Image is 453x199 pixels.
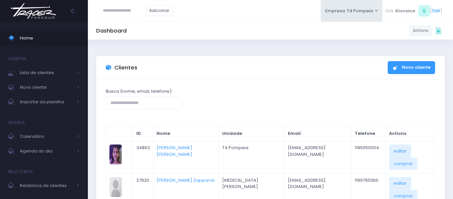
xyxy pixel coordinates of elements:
span: Importar da planilha [20,98,73,106]
td: 34863 [133,141,153,173]
span: Relatórios de clientes [20,181,73,190]
td: T4 Pompeia [219,141,285,173]
th: Email [285,126,352,142]
a: editar [389,177,411,190]
a: Adicionar [146,5,173,16]
a: Actions [409,25,432,36]
h3: Clientes [114,64,137,71]
span: Home [20,34,80,43]
th: Unidade [219,126,285,142]
th: Nome [153,126,219,142]
th: ID [133,126,153,142]
a: Novo cliente [388,61,435,74]
a: [PERSON_NAME] [PERSON_NAME] [157,145,192,157]
td: [EMAIL_ADDRESS][DOMAIN_NAME] [285,141,352,173]
label: Busca (nome, email, telefone): [106,88,172,95]
span: Agenda do dia [20,147,73,155]
span: Olá, [385,8,394,14]
span: Novo cliente [20,83,73,92]
h4: Clientes [8,52,26,65]
th: Telefone [352,126,386,142]
span: Calendário [20,132,73,141]
span: S [419,5,430,17]
span: Lista de clientes [20,68,73,77]
th: Actions [386,126,435,142]
td: 11950501014 [352,141,386,173]
div: [ ] [382,3,445,18]
h5: Dashboard [96,28,127,34]
h4: Relatórios [8,165,33,178]
a: comprar [389,157,418,170]
a: [PERSON_NAME] Zapparoli [157,177,215,183]
a: Sair [432,7,440,14]
h4: Agenda [8,116,25,129]
span: Giovana [395,8,415,14]
a: editar [389,145,411,157]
